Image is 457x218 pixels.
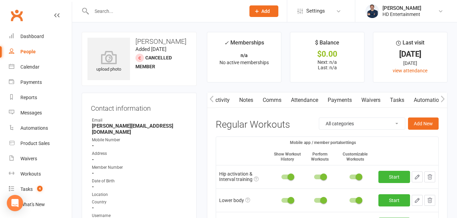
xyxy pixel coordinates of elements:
strong: - [92,170,187,176]
div: Automations [20,125,48,131]
a: Tasks 4 [9,182,72,197]
button: Add [249,5,278,17]
h3: Regular Workouts [216,120,290,130]
div: Calendar [20,64,39,70]
h3: Contact information [91,102,187,112]
a: Waivers [357,92,385,108]
a: Dashboard [9,29,72,44]
div: Open Intercom Messenger [7,195,23,211]
div: upload photo [87,51,130,73]
a: Waivers [9,151,72,166]
strong: n/a [241,53,248,58]
span: Add [261,8,270,14]
p: Next: n/a Last: n/a [296,59,358,70]
a: Comms [258,92,286,108]
a: Automations [9,121,72,136]
button: Add New [408,117,439,130]
a: Messages [9,105,72,121]
div: [DATE] [379,59,441,67]
strong: - [92,184,187,190]
a: Payments [323,92,357,108]
a: Attendance [286,92,323,108]
a: Notes [234,92,258,108]
div: [PERSON_NAME] [382,5,421,11]
time: Added [DATE] [135,46,166,52]
strong: - [92,205,187,211]
span: No active memberships [219,60,269,65]
a: Product Sales [9,136,72,151]
div: $ Balance [315,38,339,51]
td: Lower body [216,188,270,212]
a: view attendance [393,68,427,73]
strong: - [92,143,187,149]
div: Product Sales [20,141,50,146]
a: Automations [409,92,450,108]
div: Waivers [20,156,37,161]
div: Workouts [20,171,41,177]
strong: [PERSON_NAME][EMAIL_ADDRESS][DOMAIN_NAME] [92,123,187,135]
a: Activity [207,92,234,108]
span: Cancelled member [135,55,172,69]
small: Perform Workouts [311,152,329,162]
div: $0.00 [296,51,358,58]
div: Dashboard [20,34,44,39]
div: Address [92,150,187,157]
small: Mobile app / member portal settings [290,140,356,145]
a: Clubworx [8,7,25,24]
div: Location [92,192,187,198]
strong: - [92,157,187,163]
div: HD Entertainment [382,11,421,17]
div: Memberships [224,38,264,51]
div: Email [92,117,187,124]
div: People [20,49,36,54]
div: Country [92,199,187,205]
small: Customizable Workouts [343,152,368,162]
div: Payments [20,79,42,85]
span: Settings [306,3,325,19]
td: Hip activation & Interval training [216,165,270,188]
a: Calendar [9,59,72,75]
a: Tasks [385,92,409,108]
a: Start [378,194,410,206]
div: [DATE] [379,51,441,58]
input: Search... [89,6,241,16]
a: Start [378,171,410,183]
a: Payments [9,75,72,90]
small: Show Workout History [274,152,301,162]
i: ✓ [224,40,229,46]
a: Workouts [9,166,72,182]
h3: [PERSON_NAME] [87,38,191,45]
div: Member Number [92,164,187,171]
div: Tasks [20,186,33,192]
a: Reports [9,90,72,105]
div: Date of Birth [92,178,187,184]
img: thumb_image1646563817.png [365,4,379,18]
div: Last visit [396,38,424,51]
span: 4 [37,186,43,192]
a: What's New [9,197,72,212]
div: Reports [20,95,37,100]
a: People [9,44,72,59]
div: What's New [20,202,45,207]
div: Messages [20,110,42,115]
div: Mobile Number [92,137,187,143]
